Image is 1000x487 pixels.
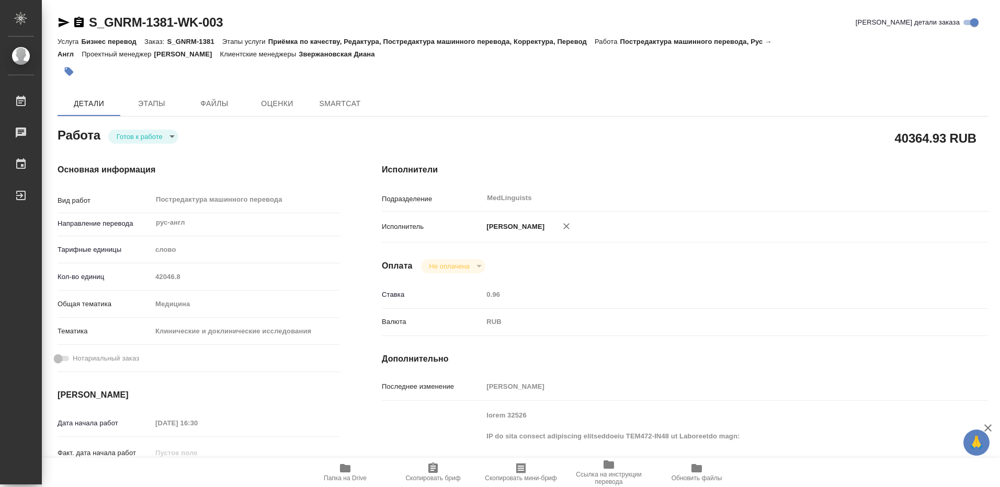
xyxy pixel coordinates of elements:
[58,326,152,337] p: Тематика
[58,125,100,144] h2: Работа
[299,50,382,58] p: Звержановская Диана
[73,353,139,364] span: Нотариальный заказ
[89,15,223,29] a: S_GNRM-1381-WK-003
[595,38,620,45] p: Работа
[315,97,365,110] span: SmartCat
[653,458,741,487] button: Обновить файлы
[222,38,268,45] p: Этапы услуги
[152,241,340,259] div: слово
[485,474,556,482] span: Скопировать мини-бриф
[152,295,340,313] div: Медицина
[113,132,166,141] button: Готов к работе
[154,50,220,58] p: [PERSON_NAME]
[565,458,653,487] button: Ссылка на инструкции перевода
[382,194,483,204] p: Подразделение
[382,289,483,300] p: Ставка
[152,269,340,284] input: Пустое поле
[144,38,167,45] p: Заказ:
[405,474,460,482] span: Скопировать бриф
[152,322,340,340] div: Клинические и доклинические исследования
[968,432,985,454] span: 🙏
[268,38,595,45] p: Приёмка по качеству, Редактура, Постредактура машинного перевода, Корректура, Перевод
[483,287,938,302] input: Пустое поле
[895,129,976,147] h2: 40364.93 RUB
[82,50,154,58] p: Проектный менеджер
[301,458,389,487] button: Папка на Drive
[477,458,565,487] button: Скопировать мини-бриф
[252,97,302,110] span: Оценки
[58,448,152,458] p: Факт. дата начала работ
[108,130,178,144] div: Готов к работе
[672,474,722,482] span: Обновить файлы
[58,164,340,176] h4: Основная информация
[58,38,81,45] p: Услуга
[220,50,299,58] p: Клиентские менеджеры
[58,272,152,282] p: Кол-во единиц
[389,458,477,487] button: Скопировать бриф
[58,16,70,29] button: Скопировать ссылку для ЯМессенджера
[426,262,473,271] button: Не оплачена
[382,164,988,176] h4: Исполнители
[382,222,483,232] p: Исполнитель
[64,97,114,110] span: Детали
[421,259,485,273] div: Готов к работе
[571,471,646,485] span: Ссылка на инструкции перевода
[483,379,938,394] input: Пустое поле
[58,299,152,309] p: Общая тематика
[483,222,544,232] p: [PERSON_NAME]
[152,445,243,460] input: Пустое поле
[58,218,152,229] p: Направление перевода
[73,16,85,29] button: Скопировать ссылку
[127,97,177,110] span: Этапы
[58,389,340,401] h4: [PERSON_NAME]
[483,313,938,331] div: RUB
[81,38,144,45] p: Бизнес перевод
[58,418,152,428] p: Дата начала работ
[555,215,578,238] button: Удалить исполнителя
[58,60,81,83] button: Добавить тэг
[382,317,483,327] p: Валюта
[58,195,152,206] p: Вид работ
[382,381,483,392] p: Последнее изменение
[382,260,413,272] h4: Оплата
[167,38,222,45] p: S_GNRM-1381
[152,415,243,431] input: Пустое поле
[856,17,960,28] span: [PERSON_NAME] детали заказа
[963,430,990,456] button: 🙏
[324,474,367,482] span: Папка на Drive
[58,245,152,255] p: Тарифные единицы
[382,353,988,365] h4: Дополнительно
[189,97,240,110] span: Файлы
